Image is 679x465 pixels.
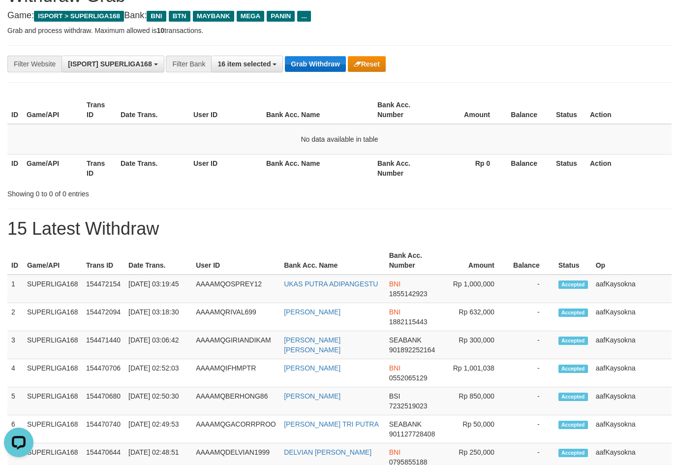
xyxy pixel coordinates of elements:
span: Accepted [558,337,588,345]
th: Action [586,154,672,182]
td: [DATE] 02:49:53 [124,415,192,443]
span: Copy 7232519023 to clipboard [389,402,428,410]
th: Status [552,154,586,182]
p: Grab and process withdraw. Maximum allowed is transactions. [7,26,672,35]
a: [PERSON_NAME] [284,392,340,400]
td: aafKaysokna [592,303,672,331]
th: Date Trans. [117,154,189,182]
th: Amount [433,96,505,124]
td: 6 [7,415,23,443]
td: Rp 1,001,038 [442,359,509,387]
th: Trans ID [82,247,124,275]
td: Rp 632,000 [442,303,509,331]
td: AAAAMQIFHMPTR [192,359,280,387]
td: [DATE] 03:06:42 [124,331,192,359]
th: Balance [505,154,552,182]
th: ID [7,154,23,182]
td: No data available in table [7,124,672,155]
th: Balance [505,96,552,124]
td: - [509,331,555,359]
th: Game/API [23,96,83,124]
td: aafKaysokna [592,387,672,415]
th: ID [7,247,23,275]
span: Accepted [558,309,588,317]
td: Rp 1,000,000 [442,275,509,303]
span: Accepted [558,280,588,289]
span: BNI [389,364,401,372]
th: Bank Acc. Name [262,96,373,124]
span: BNI [389,308,401,316]
td: 4 [7,359,23,387]
th: Op [592,247,672,275]
span: BNI [147,11,166,22]
th: Balance [509,247,555,275]
td: 5 [7,387,23,415]
span: Accepted [558,449,588,457]
a: [PERSON_NAME] [284,308,340,316]
span: BTN [169,11,190,22]
td: SUPERLIGA168 [23,331,82,359]
td: [DATE] 02:52:03 [124,359,192,387]
span: Accepted [558,421,588,429]
th: Amount [442,247,509,275]
td: 154472154 [82,275,124,303]
td: SUPERLIGA168 [23,387,82,415]
span: BNI [389,280,401,288]
span: BSI [389,392,401,400]
span: MAYBANK [193,11,234,22]
td: Rp 850,000 [442,387,509,415]
span: ISPORT > SUPERLIGA168 [34,11,124,22]
button: Grab Withdraw [285,56,345,72]
h1: 15 Latest Withdraw [7,219,672,239]
td: Rp 50,000 [442,415,509,443]
td: 154471440 [82,331,124,359]
button: 16 item selected [211,56,283,72]
div: Filter Website [7,56,62,72]
td: SUPERLIGA168 [23,415,82,443]
td: [DATE] 03:19:45 [124,275,192,303]
td: 154472094 [82,303,124,331]
td: 2 [7,303,23,331]
th: Status [552,96,586,124]
th: ID [7,96,23,124]
span: 16 item selected [217,60,271,68]
th: User ID [189,154,262,182]
td: - [509,275,555,303]
td: 1 [7,275,23,303]
th: Bank Acc. Number [385,247,442,275]
td: 3 [7,331,23,359]
td: 154470680 [82,387,124,415]
th: User ID [192,247,280,275]
a: [PERSON_NAME] TRI PUTRA [284,420,379,428]
td: - [509,359,555,387]
th: Trans ID [83,154,117,182]
td: aafKaysokna [592,359,672,387]
th: Date Trans. [124,247,192,275]
a: [PERSON_NAME] [PERSON_NAME] [284,336,340,354]
td: AAAAMQOSPREY12 [192,275,280,303]
td: [DATE] 03:18:30 [124,303,192,331]
span: ... [297,11,310,22]
span: Accepted [558,393,588,401]
td: AAAAMQRIVAL699 [192,303,280,331]
td: SUPERLIGA168 [23,359,82,387]
td: Rp 300,000 [442,331,509,359]
td: 154470740 [82,415,124,443]
th: Bank Acc. Number [373,96,433,124]
td: AAAAMQBERHONG86 [192,387,280,415]
strong: 10 [156,27,164,34]
button: Reset [348,56,386,72]
th: Action [586,96,672,124]
span: BNI [389,448,401,456]
td: AAAAMQGACORRPROO [192,415,280,443]
th: User ID [189,96,262,124]
td: [DATE] 02:50:30 [124,387,192,415]
th: Status [555,247,592,275]
td: SUPERLIGA168 [23,275,82,303]
td: SUPERLIGA168 [23,303,82,331]
h4: Game: Bank: [7,11,672,21]
td: aafKaysokna [592,331,672,359]
a: UKAS PUTRA ADIPANGESTU [284,280,378,288]
span: PANIN [267,11,295,22]
th: Bank Acc. Name [262,154,373,182]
